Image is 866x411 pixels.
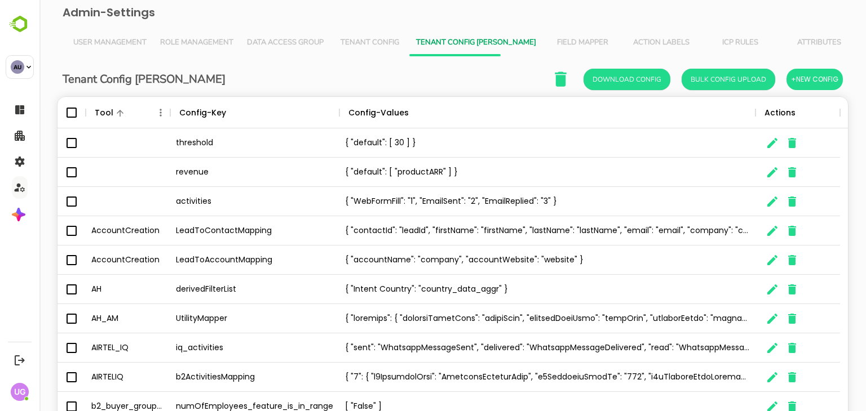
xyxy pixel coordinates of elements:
div: threshold [131,128,300,158]
span: Action Labels [589,38,655,47]
span: Tenant Config [PERSON_NAME] [377,38,497,47]
div: Vertical tabs example [27,29,799,56]
span: Data Access Group [207,38,284,47]
div: Config-Key [140,97,187,128]
div: Tool [55,97,74,128]
div: { "default": [ 30 ] } [300,128,716,158]
div: AH_AM [46,304,131,333]
div: b2ActivitiesMapping [131,363,300,392]
div: AccountCreation [46,216,131,245]
div: Config-Values [309,97,369,128]
button: Menu [114,105,129,120]
span: Attributes [747,38,812,47]
span: Tenant Config [298,38,363,47]
button: +New Config [747,69,803,90]
div: UG [11,383,29,401]
div: AIRTELIQ [46,363,131,392]
div: { "sent": "WhatsappMessageSent", "delivered": "WhatsappMessageDelivered", "read": "WhatsappMessag... [300,333,716,363]
div: iq_activities [131,333,300,363]
span: Role Management [121,38,194,47]
img: BambooboxLogoMark.f1c84d78b4c51b1a7b5f700c9845e183.svg [6,14,34,35]
button: Sort [187,106,200,120]
div: { "loremips": { "dolorsiTametCons": "adipiScin", "elitsedDoeiUsmo": "tempOrin", "utlaborEetdo": "... [300,304,716,333]
span: Field Mapper [510,38,576,47]
div: { "7": { "l9IpsumdolOrsi": "AmetconsEcteturAdip", "e5SeddoeiuSmodTe": "772", "i4uTlaboreEtdoLorem... [300,363,716,392]
div: { "contactId": "leadId", "firstName": "firstName", "lastName": "lastName", "email": "email", "com... [300,216,716,245]
div: { "default": [ "productARR" ] } [300,158,716,187]
div: derivedFilterList [131,275,300,304]
div: AIRTEL_IQ [46,333,131,363]
div: { "Intent Country": "country_data_aggr" } [300,275,716,304]
button: Bulk Config Upload [642,69,736,90]
span: User Management [34,38,107,47]
button: Download Config [544,69,631,90]
div: revenue [131,158,300,187]
div: LeadToContactMapping [131,216,300,245]
button: Sort [74,106,87,120]
span: +New Config [752,72,799,87]
div: LeadToAccountMapping [131,245,300,275]
div: AH [46,275,131,304]
h6: Tenant Config [PERSON_NAME] [23,70,186,88]
div: activities [131,187,300,216]
div: { "accountName": "company", "accountWebsite": "website" } [300,245,716,275]
button: Sort [369,106,383,120]
div: Actions [725,97,756,128]
button: Logout [12,352,27,368]
div: AU [11,60,24,74]
div: AccountCreation [46,245,131,275]
div: UtilityMapper [131,304,300,333]
div: { "WebFormFill": "1", "EmailSent": "2", "EmailReplied": "3" } [300,187,716,216]
span: ICP Rules [668,38,734,47]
